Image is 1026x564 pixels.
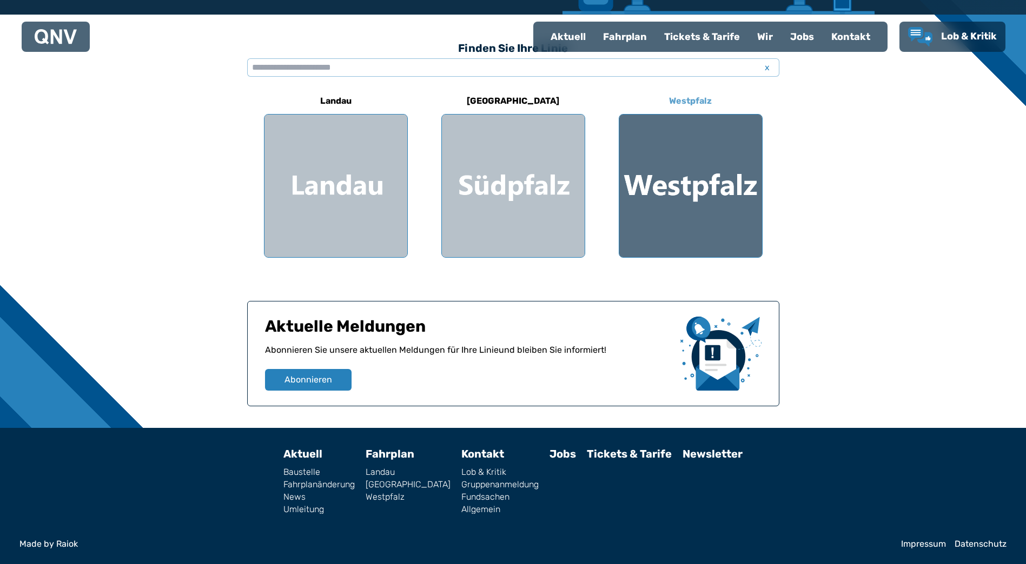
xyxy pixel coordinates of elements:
a: QNV Logo [35,26,77,48]
a: Westpfalz [366,493,451,501]
a: Lob & Kritik [908,27,997,46]
a: Umleitung [283,505,355,514]
a: Fahrplanänderung [283,480,355,489]
h3: Finden Sie Ihre Linie [247,36,779,60]
a: Aktuell [283,447,322,460]
a: Kontakt [823,23,879,51]
a: Made by Raiok [19,540,892,548]
button: Abonnieren [265,369,352,391]
a: Landau Region Landau [264,88,408,258]
a: Fundsachen [461,493,539,501]
a: Impressum [901,540,946,548]
a: Lob & Kritik [461,468,539,476]
h6: Westpfalz [665,92,716,110]
a: News [283,493,355,501]
h6: Landau [316,92,356,110]
a: [GEOGRAPHIC_DATA] Region Südpfalz [441,88,585,258]
a: Fahrplan [594,23,656,51]
img: QNV Logo [35,29,77,44]
a: Tickets & Tarife [656,23,749,51]
h6: [GEOGRAPHIC_DATA] [462,92,564,110]
h1: Aktuelle Meldungen [265,317,672,344]
a: Landau [366,468,451,476]
a: Tickets & Tarife [587,447,672,460]
a: Jobs [550,447,576,460]
a: Fahrplan [366,447,414,460]
span: Lob & Kritik [941,30,997,42]
span: x [760,61,775,74]
p: Abonnieren Sie unsere aktuellen Meldungen für Ihre Linie und bleiben Sie informiert! [265,344,672,369]
a: Kontakt [461,447,504,460]
a: Allgemein [461,505,539,514]
a: Aktuell [542,23,594,51]
img: newsletter [680,317,762,391]
a: Baustelle [283,468,355,476]
a: [GEOGRAPHIC_DATA] [366,480,451,489]
a: Jobs [782,23,823,51]
a: Wir [749,23,782,51]
a: Westpfalz Region Westpfalz [619,88,763,258]
span: Abonnieren [284,373,332,386]
a: Datenschutz [955,540,1007,548]
a: Gruppenanmeldung [461,480,539,489]
a: Newsletter [683,447,743,460]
